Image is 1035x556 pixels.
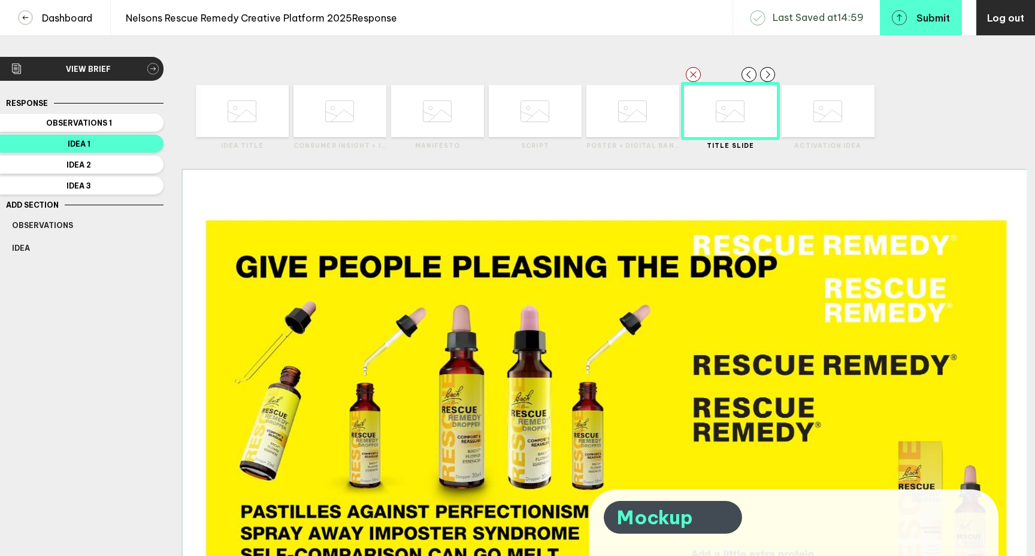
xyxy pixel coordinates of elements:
[30,65,147,74] span: View brief
[617,506,728,530] div: Mockup
[117,12,397,24] h4: Nelsons Rescue Remedy Creative Platform 2025 Response
[6,99,48,108] span: Response
[12,160,146,169] span: Idea 2
[6,200,59,209] span: Add Section
[987,12,1024,24] span: Log out
[293,142,386,150] label: Consumer Insight + Idea description
[12,119,146,127] span: Observations 1
[684,142,777,150] label: Title slide
[617,506,693,530] span: Mockup
[916,13,950,23] span: Submit
[33,12,92,24] h4: Dashboard
[12,139,146,148] span: Idea 1
[586,142,679,150] label: Poster + Digital Banner
[773,11,864,25] span: Last Saved at 14 : 59
[782,142,874,150] label: Activation Idea
[489,142,582,150] label: Script
[12,181,146,190] span: Idea 3
[391,142,484,150] label: Manifesto
[196,142,289,150] label: Idea title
